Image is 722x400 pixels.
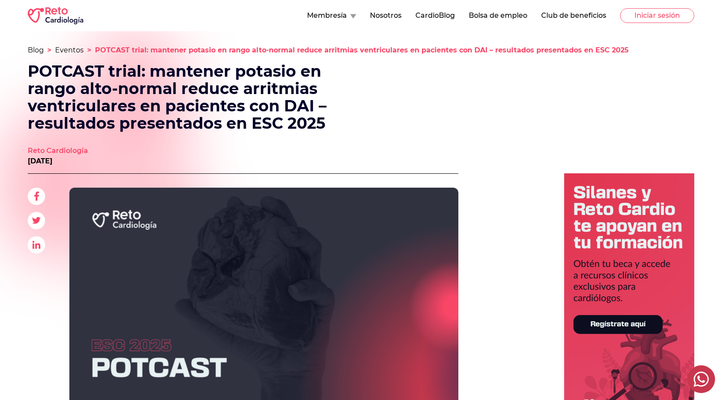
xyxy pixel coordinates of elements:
[28,62,361,132] h1: POTCAST trial: mantener potasio en rango alto-normal reduce arritmias ventriculares en pacientes ...
[541,10,606,21] button: Club de beneficios
[55,46,84,54] a: Eventos
[95,46,629,54] span: POTCAST trial: mantener potasio en rango alto-normal reduce arritmias ventriculares en pacientes ...
[28,156,88,166] p: [DATE]
[469,10,527,21] button: Bolsa de empleo
[28,146,88,156] a: Reto Cardiología
[370,10,402,21] button: Nosotros
[307,10,356,21] button: Membresía
[415,10,455,21] button: CardioBlog
[87,46,91,54] span: >
[28,7,83,24] img: RETO Cardio Logo
[28,46,44,54] a: Blog
[620,8,694,23] button: Iniciar sesión
[47,46,52,54] span: >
